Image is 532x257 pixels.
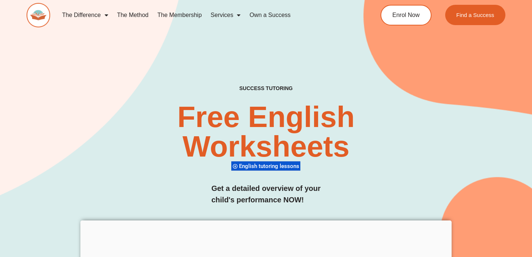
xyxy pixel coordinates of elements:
a: Find a Success [445,5,505,25]
span: Enrol Now [392,12,420,18]
a: The Method [113,7,153,24]
div: English tutoring lessons [231,161,300,171]
a: Services [206,7,245,24]
a: The Difference [58,7,113,24]
a: Enrol Now [381,5,432,25]
span: English tutoring lessons [239,163,301,169]
span: Find a Success [456,12,494,18]
a: Own a Success [245,7,295,24]
a: The Membership [153,7,206,24]
h3: Get a detailed overview of your child's performance NOW! [211,183,321,206]
nav: Menu [58,7,353,24]
h4: SUCCESS TUTORING​ [195,85,337,92]
h2: Free English Worksheets​ [108,102,424,161]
